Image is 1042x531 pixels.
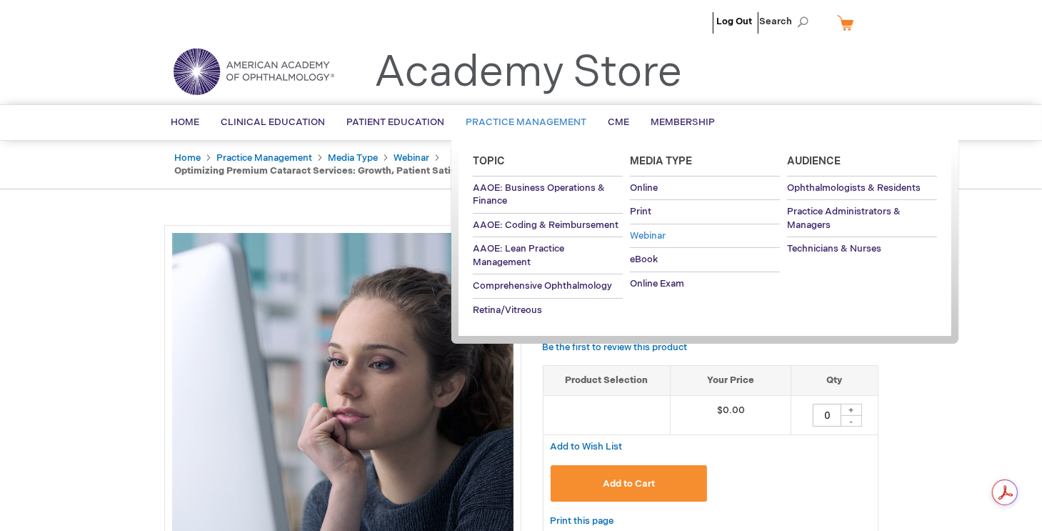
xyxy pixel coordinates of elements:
div: + [841,404,862,416]
span: Patient Education [347,116,445,128]
a: Webinar [394,152,430,164]
a: Practice Management [217,152,313,164]
span: Media Type [630,155,692,167]
span: Practice Administrators & Managers [787,206,901,231]
td: $0.00 [670,395,791,435]
span: Topic [473,155,505,167]
span: Add to Cart [603,478,655,490]
span: Webinar [630,230,666,242]
a: Log Out [717,16,753,27]
span: Add to Wish List [551,441,623,452]
button: Add to Cart [551,465,708,502]
th: Product Selection [543,366,671,396]
span: Practice Management [466,116,587,128]
div: - [841,415,862,427]
span: Search [760,7,814,36]
span: Online [630,182,658,194]
span: Home [171,116,200,128]
span: Comprehensive Ophthalmology [473,280,612,292]
span: AAOE: Business Operations & Finance [473,182,605,207]
a: Media Type [329,152,379,164]
span: Technicians & Nurses [787,243,881,254]
span: Print [630,206,651,217]
span: Audience [787,155,841,167]
a: Be the first to review this product [543,342,688,353]
th: Your Price [670,366,791,396]
span: Clinical Education [221,116,326,128]
a: Print this page [551,512,614,530]
span: AAOE: Coding & Reimbursement [473,219,618,231]
span: CME [608,116,630,128]
span: AAOE: Lean Practice Management [473,243,564,268]
a: Add to Wish List [551,440,623,452]
span: Retina/Vitreous [473,304,542,316]
span: Online Exam [630,278,684,289]
strong: Optimizing Premium Cataract Services: Growth, Patient Satisfaction, and Ethical Care Webinar [175,165,613,177]
span: eBook [630,254,658,265]
span: Membership [651,116,716,128]
a: Home [175,152,201,164]
span: Ophthalmologists & Residents [787,182,921,194]
th: Qty [791,366,878,396]
a: Academy Store [375,47,683,99]
input: Qty [813,404,841,427]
